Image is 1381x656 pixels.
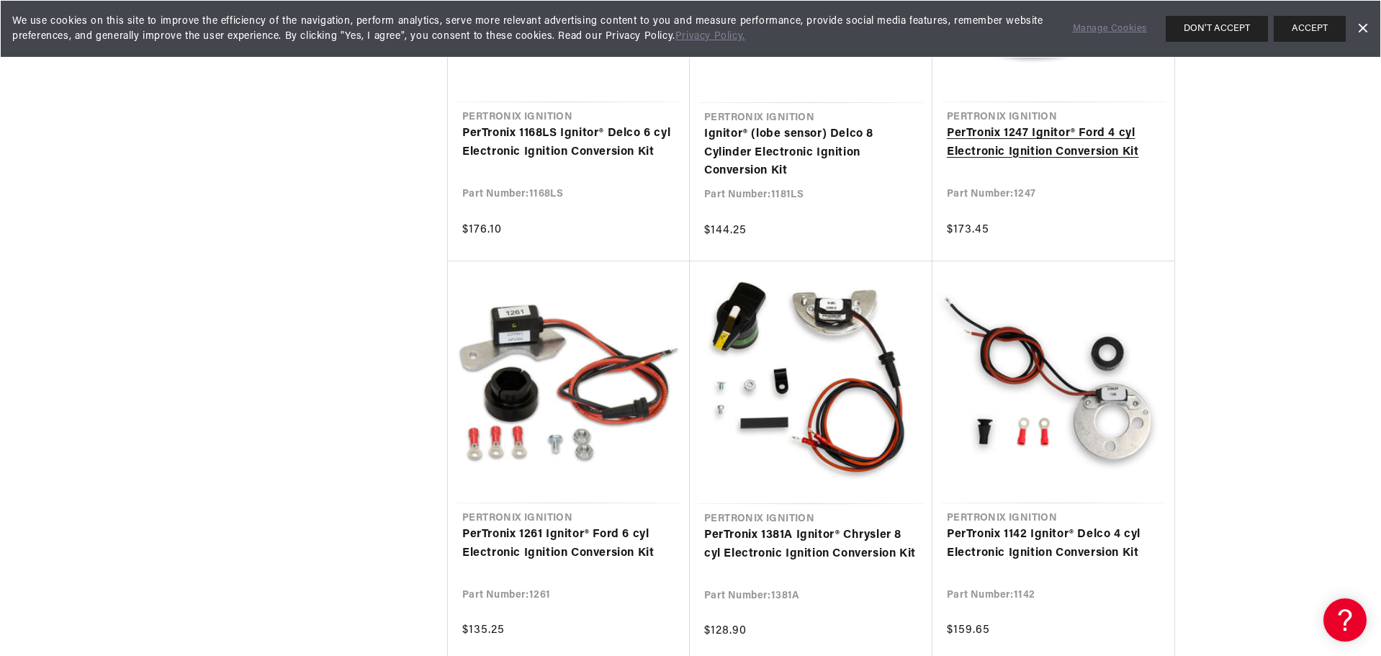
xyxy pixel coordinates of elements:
[704,526,918,563] a: PerTronix 1381A Ignitor® Chrysler 8 cyl Electronic Ignition Conversion Kit
[704,125,918,181] a: Ignitor® (lobe sensor) Delco 8 Cylinder Electronic Ignition Conversion Kit
[675,31,745,42] a: Privacy Policy.
[1351,18,1373,40] a: Dismiss Banner
[1073,22,1147,37] a: Manage Cookies
[12,14,1053,44] span: We use cookies on this site to improve the efficiency of the navigation, perform analytics, serve...
[1274,16,1346,42] button: ACCEPT
[947,526,1160,562] a: PerTronix 1142 Ignitor® Delco 4 cyl Electronic Ignition Conversion Kit
[462,125,675,161] a: PerTronix 1168LS Ignitor® Delco 6 cyl Electronic Ignition Conversion Kit
[1166,16,1268,42] button: DON'T ACCEPT
[947,125,1160,161] a: PerTronix 1247 Ignitor® Ford 4 cyl Electronic Ignition Conversion Kit
[462,526,675,562] a: PerTronix 1261 Ignitor® Ford 6 cyl Electronic Ignition Conversion Kit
